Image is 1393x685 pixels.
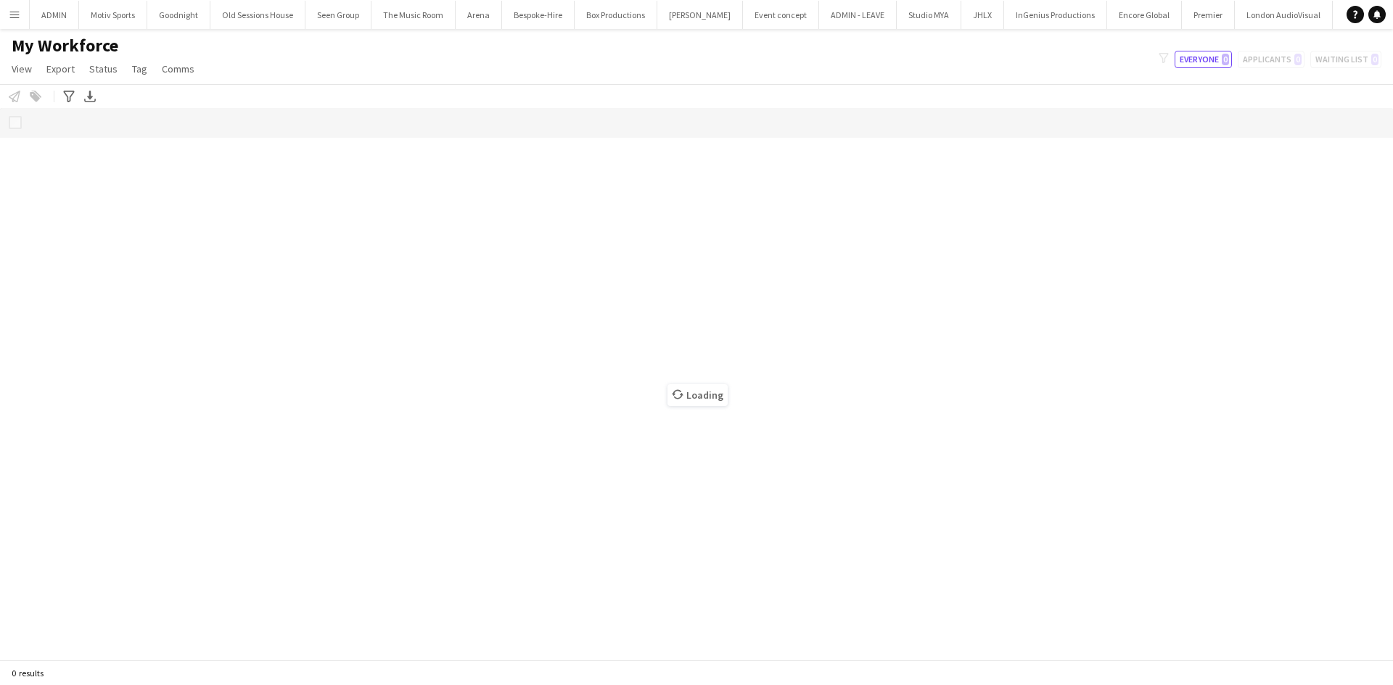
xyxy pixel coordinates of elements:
button: Event concept [743,1,819,29]
button: ADMIN - LEAVE [819,1,897,29]
span: Status [89,62,118,75]
button: [PERSON_NAME] [657,1,743,29]
button: Everyone0 [1175,51,1232,68]
span: 0 [1222,54,1229,65]
button: Seen Group [305,1,371,29]
app-action-btn: Advanced filters [60,88,78,105]
button: London AudioVisual [1235,1,1333,29]
span: Loading [667,384,728,406]
button: The Music Room [371,1,456,29]
a: Comms [156,59,200,78]
span: Comms [162,62,194,75]
button: Motiv Sports [79,1,147,29]
a: View [6,59,38,78]
button: Premier [1182,1,1235,29]
button: Goodnight [147,1,210,29]
button: JHLX [961,1,1004,29]
a: Export [41,59,81,78]
button: Studio MYA [897,1,961,29]
button: Bespoke-Hire [502,1,575,29]
button: Arena [456,1,502,29]
button: ADMIN [30,1,79,29]
span: Export [46,62,75,75]
span: Tag [132,62,147,75]
button: Old Sessions House [210,1,305,29]
button: Box Productions [575,1,657,29]
button: InGenius Productions [1004,1,1107,29]
app-action-btn: Export XLSX [81,88,99,105]
span: My Workforce [12,35,118,57]
button: Encore Global [1107,1,1182,29]
span: View [12,62,32,75]
a: Status [83,59,123,78]
a: Tag [126,59,153,78]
